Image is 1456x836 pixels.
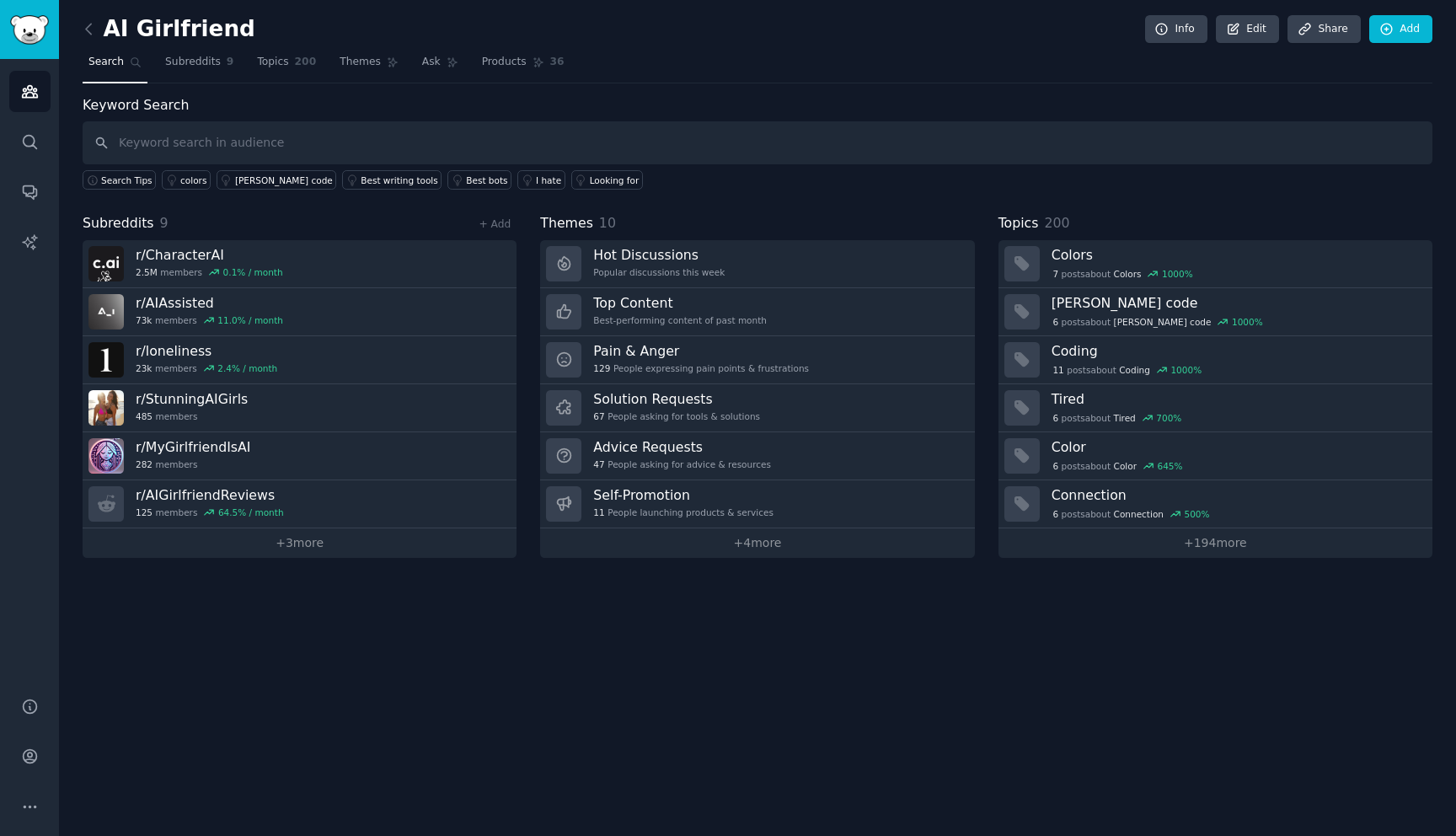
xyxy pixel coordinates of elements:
[136,410,248,422] div: members
[1052,316,1058,328] span: 6
[1052,438,1421,456] h3: Color
[361,174,437,186] div: Best writing tools
[83,384,517,432] a: r/StunningAIGirls485members
[998,288,1432,336] a: [PERSON_NAME] code6postsabout[PERSON_NAME] code1000%
[217,362,277,374] div: 2.4 % / month
[136,246,283,264] h3: r/ CharacterAI
[101,174,153,186] span: Search Tips
[571,170,643,190] a: Looking for
[998,480,1432,528] a: Connection6postsaboutConnection500%
[422,55,441,70] span: Ask
[88,438,124,474] img: MyGirlfriendIsAI
[136,342,277,360] h3: r/ loneliness
[476,49,570,83] a: Products36
[136,506,153,518] span: 125
[593,390,760,408] h3: Solution Requests
[998,432,1432,480] a: Color6postsaboutColor645%
[1052,364,1063,376] span: 11
[88,390,124,426] img: StunningAIGirls
[1052,314,1265,330] div: post s about
[998,384,1432,432] a: Tired6postsaboutTired700%
[1145,15,1207,44] a: Info
[540,213,593,234] span: Themes
[593,246,725,264] h3: Hot Discussions
[235,174,333,186] div: [PERSON_NAME] code
[295,55,317,70] span: 200
[83,528,517,558] a: +3more
[227,55,234,70] span: 9
[599,215,616,231] span: 10
[998,240,1432,288] a: Colors7postsaboutColors1000%
[136,266,158,278] span: 2.5M
[136,486,284,504] h3: r/ AIGirlfriendReviews
[223,266,283,278] div: 0.1 % / month
[136,458,250,470] div: members
[593,506,773,518] div: People launching products & services
[1156,412,1181,424] div: 700 %
[1052,412,1058,424] span: 6
[536,174,561,186] div: I hate
[593,506,604,518] span: 11
[83,16,255,43] h2: AI Girlfriend
[257,55,288,70] span: Topics
[1184,508,1209,520] div: 500 %
[218,506,284,518] div: 64.5 % / month
[1162,268,1193,280] div: 1000 %
[590,174,640,186] div: Looking for
[593,410,760,422] div: People asking for tools & solutions
[165,55,221,70] span: Subreddits
[593,362,809,374] div: People expressing pain points & frustrations
[482,55,527,70] span: Products
[1052,410,1183,426] div: post s about
[593,294,767,312] h3: Top Content
[136,506,284,518] div: members
[83,432,517,480] a: r/MyGirlfriendIsAI282members
[1287,15,1360,44] a: Share
[136,266,283,278] div: members
[593,342,809,360] h3: Pain & Anger
[1052,458,1185,474] div: post s about
[251,49,322,83] a: Topics200
[998,336,1432,384] a: Coding11postsaboutCoding1000%
[334,49,404,83] a: Themes
[1052,266,1195,281] div: post s about
[136,314,152,326] span: 73k
[1232,316,1263,328] div: 1000 %
[540,528,974,558] a: +4more
[1119,364,1150,376] span: Coding
[466,174,507,186] div: Best bots
[1114,460,1137,472] span: Color
[550,55,565,70] span: 36
[136,410,153,422] span: 485
[136,314,283,326] div: members
[10,15,49,45] img: GummySearch logo
[1052,460,1058,472] span: 6
[593,438,771,456] h3: Advice Requests
[593,362,610,374] span: 129
[1052,294,1421,312] h3: [PERSON_NAME] code
[1114,316,1212,328] span: [PERSON_NAME] code
[517,170,565,190] a: I hate
[1052,246,1421,264] h3: Colors
[136,362,277,374] div: members
[540,240,974,288] a: Hot DiscussionsPopular discussions this week
[540,384,974,432] a: Solution Requests67People asking for tools & solutions
[1052,342,1421,360] h3: Coding
[593,486,773,504] h3: Self-Promotion
[83,480,517,528] a: r/AIGirlfriendReviews125members64.5% / month
[342,170,442,190] a: Best writing tools
[83,170,156,190] button: Search Tips
[593,458,604,470] span: 47
[83,336,517,384] a: r/loneliness23kmembers2.4% / month
[1052,390,1421,408] h3: Tired
[162,170,211,190] a: colors
[593,266,725,278] div: Popular discussions this week
[83,49,147,83] a: Search
[1157,460,1182,472] div: 645 %
[416,49,464,83] a: Ask
[217,314,283,326] div: 11.0 % / month
[136,294,283,312] h3: r/ AIAssisted
[1052,486,1421,504] h3: Connection
[998,213,1039,234] span: Topics
[88,342,124,378] img: loneliness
